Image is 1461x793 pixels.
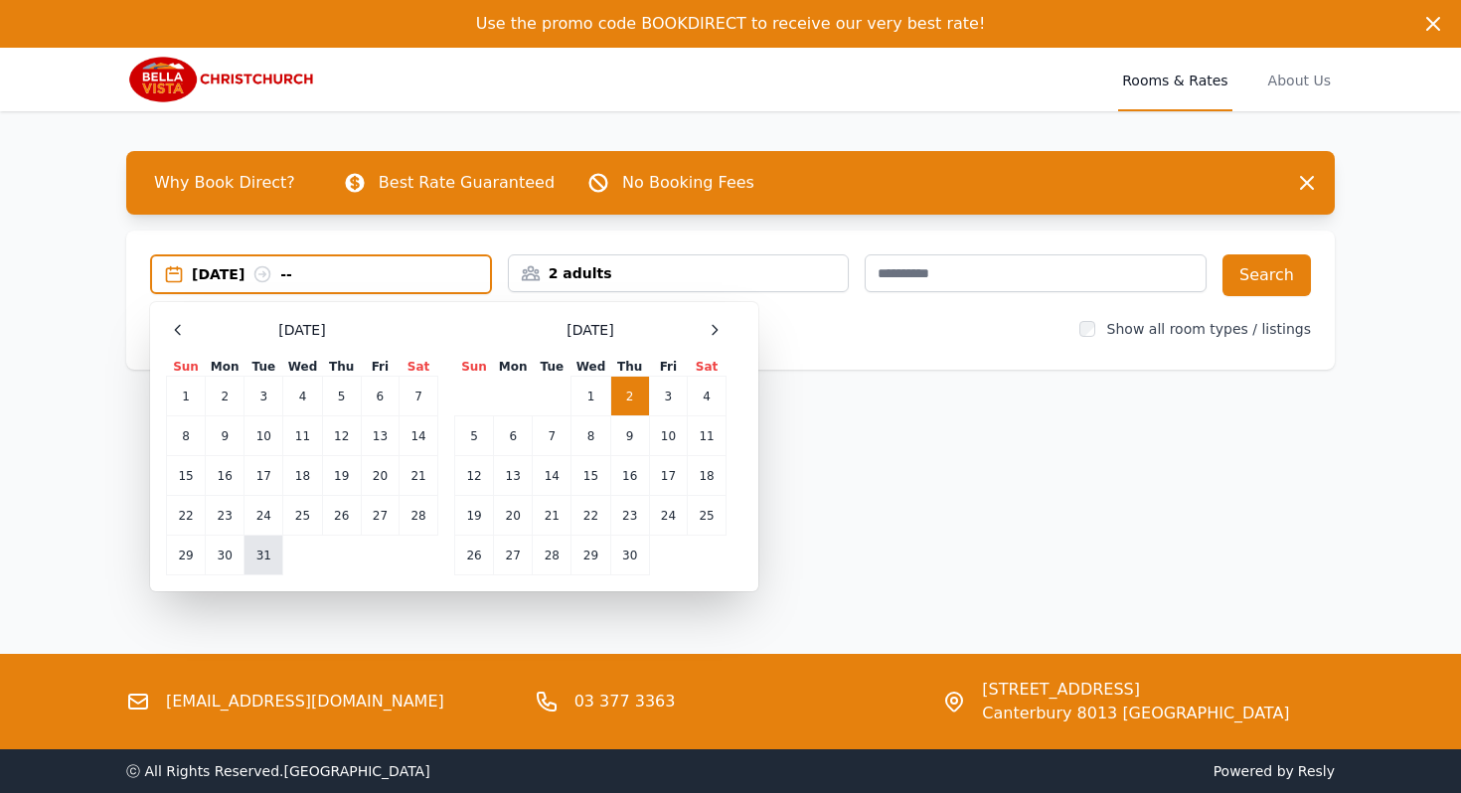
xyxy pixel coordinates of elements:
td: 9 [206,416,244,456]
td: 15 [167,456,206,496]
button: Search [1222,254,1311,296]
th: Wed [283,358,322,377]
span: Powered by [738,761,1335,781]
div: [DATE] -- [192,264,490,284]
a: 03 377 3363 [574,690,676,714]
td: 20 [494,496,533,536]
td: 14 [400,416,438,456]
span: [STREET_ADDRESS] [982,678,1289,702]
td: 6 [361,377,399,416]
td: 16 [610,456,649,496]
td: 11 [283,416,322,456]
td: 17 [244,456,283,496]
td: 4 [283,377,322,416]
td: 22 [571,496,610,536]
p: Best Rate Guaranteed [379,171,555,195]
td: 15 [571,456,610,496]
td: 27 [361,496,399,536]
td: 29 [167,536,206,575]
td: 24 [649,496,687,536]
td: 21 [400,456,438,496]
label: Show all room types / listings [1107,321,1311,337]
td: 5 [455,416,494,456]
td: 16 [206,456,244,496]
td: 30 [610,536,649,575]
td: 22 [167,496,206,536]
th: Sat [400,358,438,377]
span: ⓒ All Rights Reserved. [GEOGRAPHIC_DATA] [126,763,430,779]
th: Tue [533,358,571,377]
a: Resly [1298,763,1335,779]
td: 3 [244,377,283,416]
td: 30 [206,536,244,575]
td: 23 [610,496,649,536]
td: 8 [167,416,206,456]
span: [DATE] [567,320,613,340]
td: 11 [688,416,727,456]
img: Bella Vista Christchurch [126,56,318,103]
th: Mon [494,358,533,377]
td: 10 [649,416,687,456]
td: 4 [688,377,727,416]
p: No Booking Fees [622,171,754,195]
div: 2 adults [509,263,849,283]
span: Use the promo code BOOKDIRECT to receive our very best rate! [476,14,986,33]
td: 24 [244,496,283,536]
td: 8 [571,416,610,456]
td: 29 [571,536,610,575]
th: Thu [322,358,361,377]
td: 1 [571,377,610,416]
td: 13 [494,456,533,496]
th: Sun [167,358,206,377]
td: 19 [455,496,494,536]
td: 10 [244,416,283,456]
td: 25 [283,496,322,536]
td: 28 [400,496,438,536]
span: Canterbury 8013 [GEOGRAPHIC_DATA] [982,702,1289,725]
a: About Us [1264,48,1335,111]
th: Wed [571,358,610,377]
th: Thu [610,358,649,377]
td: 1 [167,377,206,416]
a: [EMAIL_ADDRESS][DOMAIN_NAME] [166,690,444,714]
td: 7 [533,416,571,456]
td: 13 [361,416,399,456]
td: 28 [533,536,571,575]
td: 25 [688,496,727,536]
td: 21 [533,496,571,536]
td: 12 [322,416,361,456]
td: 26 [322,496,361,536]
th: Fri [361,358,399,377]
th: Sun [455,358,494,377]
td: 6 [494,416,533,456]
td: 14 [533,456,571,496]
td: 23 [206,496,244,536]
td: 2 [206,377,244,416]
th: Tue [244,358,283,377]
td: 17 [649,456,687,496]
span: [DATE] [278,320,325,340]
td: 5 [322,377,361,416]
span: Why Book Direct? [138,163,311,203]
td: 2 [610,377,649,416]
th: Mon [206,358,244,377]
td: 18 [283,456,322,496]
td: 20 [361,456,399,496]
td: 18 [688,456,727,496]
td: 26 [455,536,494,575]
th: Sat [688,358,727,377]
td: 3 [649,377,687,416]
td: 31 [244,536,283,575]
a: Rooms & Rates [1118,48,1231,111]
td: 27 [494,536,533,575]
td: 19 [322,456,361,496]
td: 7 [400,377,438,416]
td: 9 [610,416,649,456]
th: Fri [649,358,687,377]
td: 12 [455,456,494,496]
